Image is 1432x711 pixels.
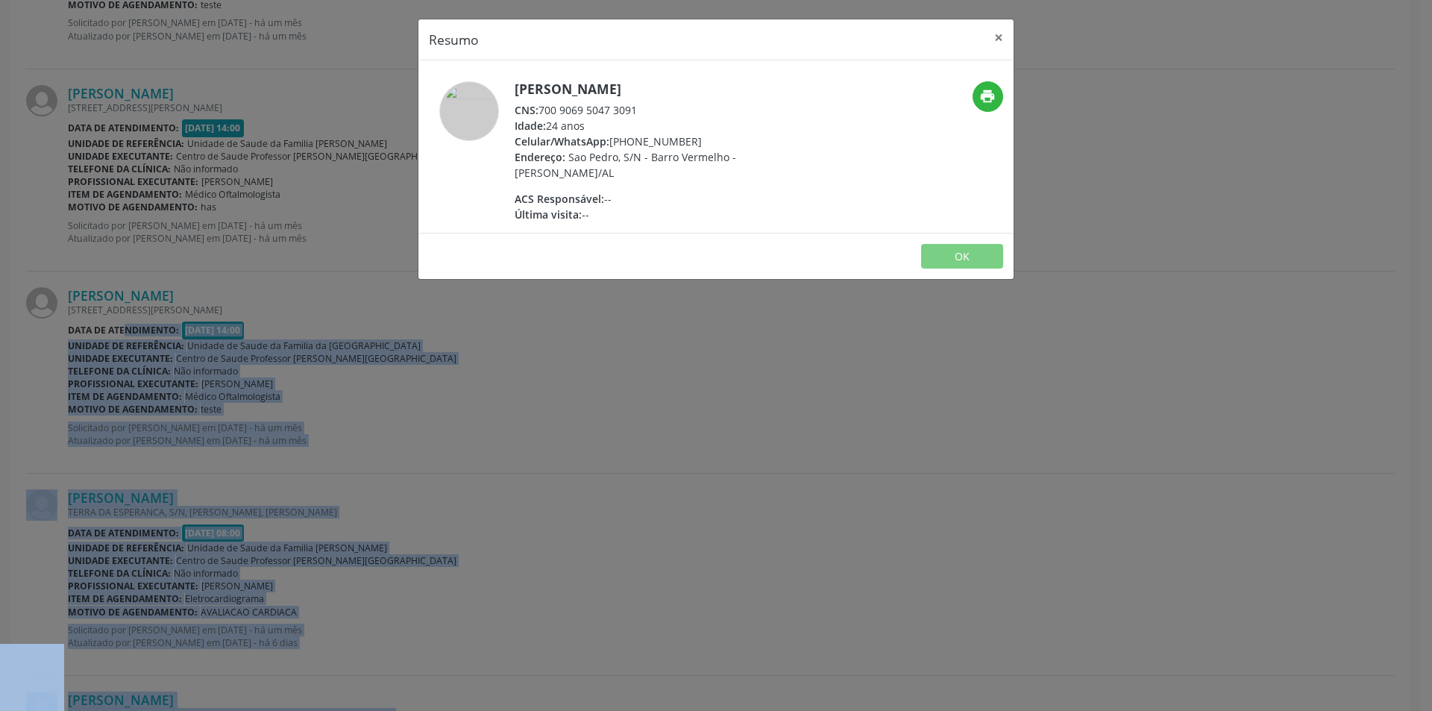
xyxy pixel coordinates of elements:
span: Última visita: [515,207,582,222]
div: [PHONE_NUMBER] [515,134,805,149]
div: -- [515,191,805,207]
span: ACS Responsável: [515,192,604,206]
img: accompaniment [439,81,499,141]
h5: [PERSON_NAME] [515,81,805,97]
button: OK [921,244,1003,269]
button: Close [984,19,1014,56]
span: Celular/WhatsApp: [515,134,609,148]
h5: Resumo [429,30,479,49]
span: CNS: [515,103,538,117]
span: Sao Pedro, S/N - Barro Vermelho - [PERSON_NAME]/AL [515,150,736,180]
div: -- [515,207,805,222]
button: print [973,81,1003,112]
span: Idade: [515,119,546,133]
span: Endereço: [515,150,565,164]
i: print [979,88,996,104]
div: 24 anos [515,118,805,134]
div: 700 9069 5047 3091 [515,102,805,118]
